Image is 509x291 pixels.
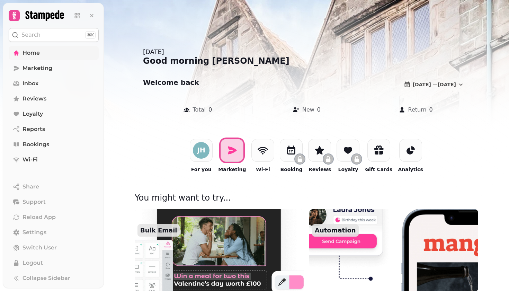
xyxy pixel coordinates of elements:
[23,183,39,191] span: Share
[9,241,99,255] button: Switch User
[143,47,470,57] div: [DATE]
[23,213,56,221] span: Reload App
[23,259,43,267] span: Logout
[309,166,331,173] p: Reviews
[137,224,180,237] p: Bulk Email
[9,226,99,239] a: Settings
[9,210,99,224] button: Reload App
[338,166,358,173] p: Loyalty
[9,46,99,60] a: Home
[398,166,423,173] p: Analytics
[9,28,99,42] button: Search⌘K
[197,147,205,153] div: J H
[23,49,40,57] span: Home
[191,166,212,173] p: For you
[23,110,43,118] span: Loyalty
[9,138,99,151] a: Bookings
[21,31,41,39] p: Search
[23,64,52,72] span: Marketing
[312,224,359,237] p: Automation
[23,274,70,282] span: Collapse Sidebar
[23,228,46,237] span: Settings
[9,61,99,75] a: Marketing
[9,195,99,209] button: Support
[280,166,302,173] p: Booking
[23,244,57,252] span: Switch User
[9,271,99,285] button: Collapse Sidebar
[365,166,392,173] p: Gift Cards
[23,140,49,149] span: Bookings
[9,256,99,270] button: Logout
[9,92,99,106] a: Reviews
[398,78,470,91] button: [DATE] —[DATE]
[135,192,478,209] p: You might want to try...
[23,198,46,206] span: Support
[413,82,456,87] span: [DATE] — [DATE]
[9,107,99,121] a: Loyalty
[218,166,246,173] p: Marketing
[9,77,99,90] a: Inbox
[23,79,38,88] span: Inbox
[9,122,99,136] a: Reports
[23,95,46,103] span: Reviews
[143,78,276,87] h2: Welcome back
[23,156,38,164] span: Wi-Fi
[23,125,45,133] span: Reports
[85,31,96,39] div: ⌘K
[256,166,270,173] p: Wi-Fi
[9,180,99,194] button: Share
[9,153,99,167] a: Wi-Fi
[143,55,470,67] div: Good morning [PERSON_NAME]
